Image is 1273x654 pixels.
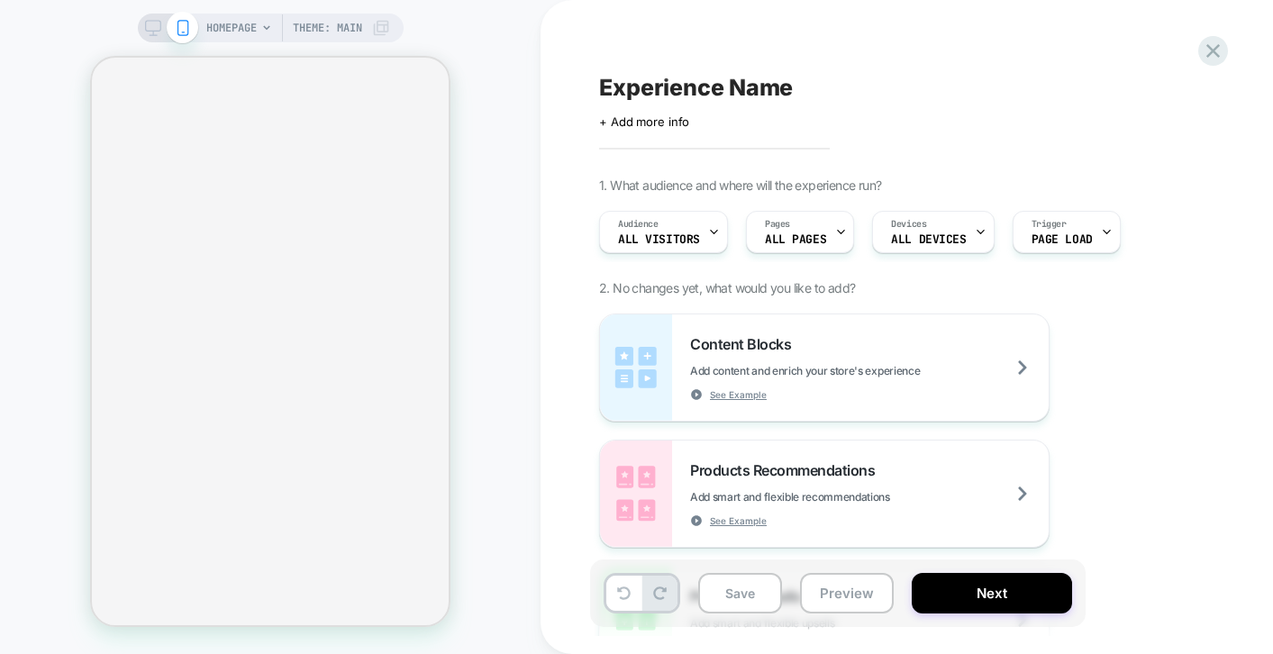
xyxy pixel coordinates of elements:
span: Experience Name [599,74,793,101]
span: Page Load [1032,233,1093,246]
span: Add smart and flexible recommendations [690,490,980,504]
button: Next [912,573,1072,613]
span: Add content and enrich your store's experience [690,364,1010,377]
span: All Visitors [618,233,700,246]
button: Save [698,573,782,613]
span: See Example [710,388,767,401]
span: Theme: MAIN [293,14,362,42]
span: 1. What audience and where will the experience run? [599,177,881,193]
span: Audience [618,218,659,231]
span: Devices [891,218,926,231]
span: ALL PAGES [765,233,826,246]
span: HOMEPAGE [206,14,257,42]
span: See Example [710,514,767,527]
span: ALL DEVICES [891,233,966,246]
span: Pages [765,218,790,231]
span: 2. No changes yet, what would you like to add? [599,280,855,295]
span: Content Blocks [690,335,800,353]
span: Trigger [1032,218,1067,231]
button: Preview [800,573,894,613]
span: Products Recommendations [690,461,884,479]
span: + Add more info [599,114,689,129]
